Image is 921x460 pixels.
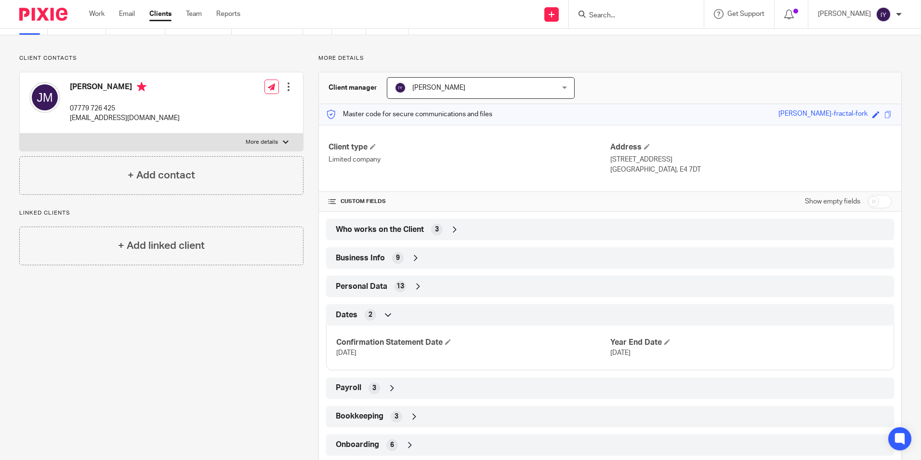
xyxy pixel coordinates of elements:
div: [PERSON_NAME]-fractal-fork [778,109,868,120]
p: [STREET_ADDRESS] [610,155,892,164]
span: 6 [390,440,394,450]
h4: Confirmation Statement Date [336,338,610,348]
p: Master code for secure communications and files [326,109,492,119]
p: More details [246,138,278,146]
label: Show empty fields [805,197,860,206]
span: Payroll [336,383,361,393]
a: Work [89,9,105,19]
h4: [PERSON_NAME] [70,82,180,94]
h4: Year End Date [610,338,884,348]
span: 3 [435,225,439,234]
p: Limited company [329,155,610,164]
p: [EMAIL_ADDRESS][DOMAIN_NAME] [70,113,180,123]
p: [GEOGRAPHIC_DATA], E4 7DT [610,165,892,175]
img: svg%3E [876,7,891,22]
h4: + Add linked client [118,238,205,253]
span: 13 [396,282,404,291]
span: Bookkeeping [336,411,383,421]
span: Who works on the Client [336,225,424,235]
i: Primary [137,82,146,92]
h4: + Add contact [128,168,195,183]
p: [PERSON_NAME] [818,9,871,19]
h3: Client manager [329,83,377,93]
span: Dates [336,310,357,320]
p: More details [318,54,902,62]
input: Search [588,12,675,20]
span: Business Info [336,253,385,263]
h4: Client type [329,142,610,152]
p: Client contacts [19,54,303,62]
span: [DATE] [336,350,356,356]
p: Linked clients [19,209,303,217]
p: 07779 726 425 [70,104,180,113]
a: Email [119,9,135,19]
span: 9 [396,253,400,263]
a: Team [186,9,202,19]
span: [PERSON_NAME] [412,84,465,91]
span: [DATE] [610,350,631,356]
span: Get Support [727,11,764,17]
span: 3 [395,412,398,421]
h4: Address [610,142,892,152]
span: 3 [372,383,376,393]
img: svg%3E [29,82,60,113]
a: Clients [149,9,171,19]
h4: CUSTOM FIELDS [329,198,610,205]
span: Onboarding [336,440,379,450]
img: svg%3E [395,82,406,94]
a: Reports [216,9,240,19]
img: Pixie [19,8,67,21]
span: Personal Data [336,282,387,292]
span: 2 [368,310,372,320]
